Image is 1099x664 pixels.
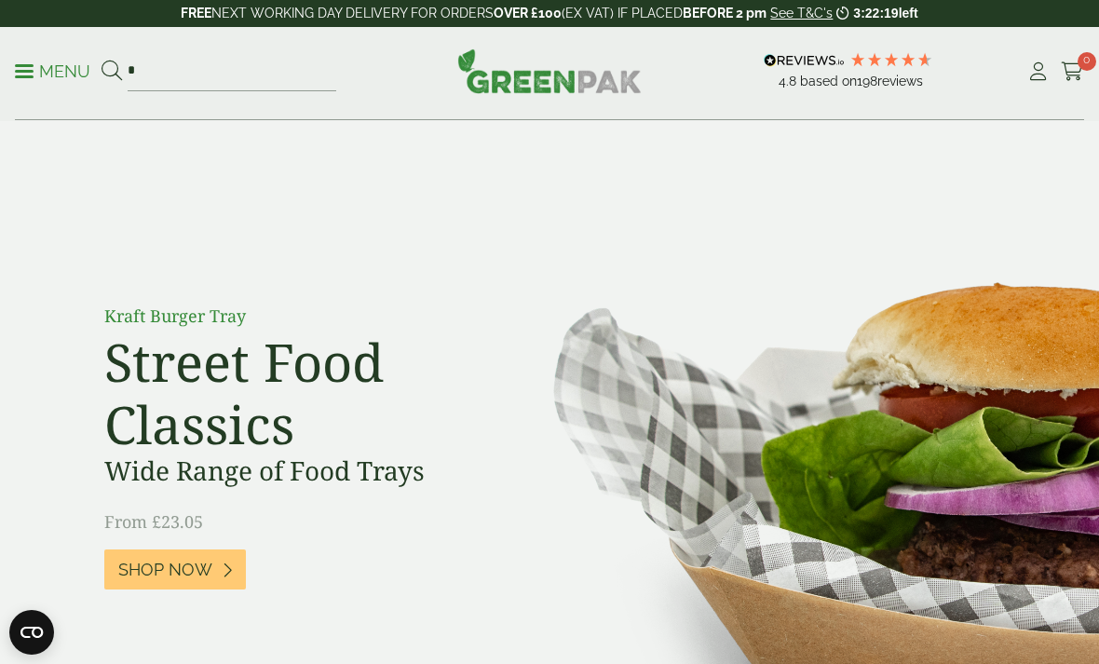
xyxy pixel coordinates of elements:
div: 4.79 Stars [849,51,933,68]
strong: BEFORE 2 pm [683,6,767,20]
h2: Street Food Classics [104,331,523,455]
button: Open CMP widget [9,610,54,655]
p: Kraft Burger Tray [104,304,523,329]
span: 3:22:19 [853,6,898,20]
a: Shop Now [104,549,246,589]
span: 198 [857,74,877,88]
span: Based on [800,74,857,88]
p: Menu [15,61,90,83]
span: left [899,6,918,20]
img: GreenPak Supplies [457,48,642,93]
strong: FREE [181,6,211,20]
span: reviews [877,74,923,88]
a: See T&C's [770,6,833,20]
span: From £23.05 [104,510,203,533]
a: Menu [15,61,90,79]
i: My Account [1026,62,1050,81]
img: REVIEWS.io [764,54,845,67]
a: 0 [1061,58,1084,86]
span: Shop Now [118,560,212,580]
i: Cart [1061,62,1084,81]
span: 0 [1078,52,1096,71]
h3: Wide Range of Food Trays [104,455,523,487]
strong: OVER £100 [494,6,562,20]
span: 4.8 [779,74,800,88]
